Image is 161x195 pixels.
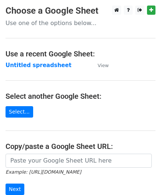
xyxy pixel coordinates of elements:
h4: Use a recent Google Sheet: [6,49,155,58]
a: Untitled spreadsheet [6,62,71,69]
h3: Choose a Google Sheet [6,6,155,16]
input: Next [6,184,24,195]
p: Use one of the options below... [6,19,155,27]
input: Paste your Google Sheet URL here [6,154,152,168]
small: View [98,63,109,68]
a: Select... [6,106,33,118]
a: View [90,62,109,69]
h4: Copy/paste a Google Sheet URL: [6,142,155,151]
h4: Select another Google Sheet: [6,92,155,101]
small: Example: [URL][DOMAIN_NAME] [6,169,81,175]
